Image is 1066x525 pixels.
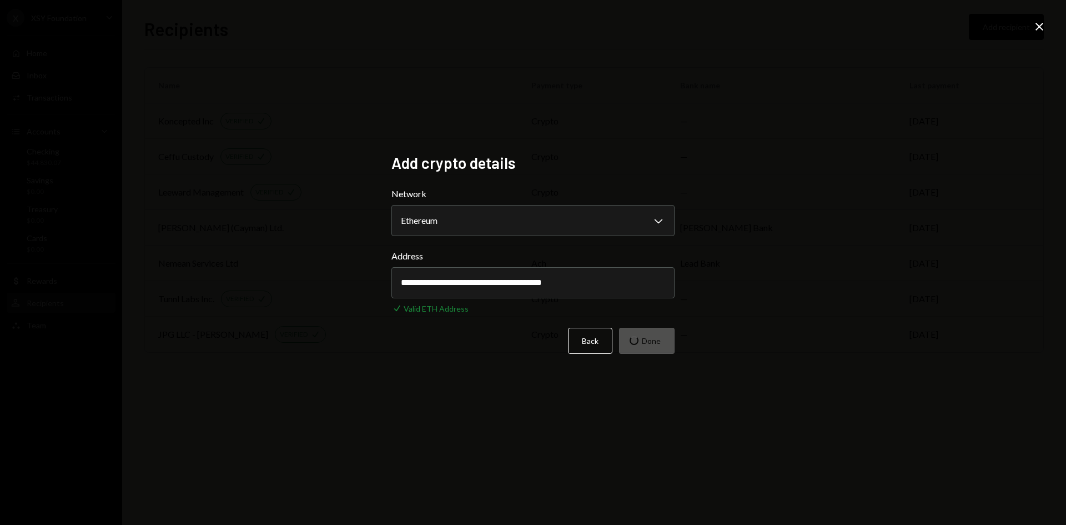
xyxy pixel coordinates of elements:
label: Network [391,187,675,201]
label: Address [391,249,675,263]
h2: Add crypto details [391,152,675,174]
button: Network [391,205,675,236]
div: Valid ETH Address [404,303,469,314]
button: Back [568,328,612,354]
